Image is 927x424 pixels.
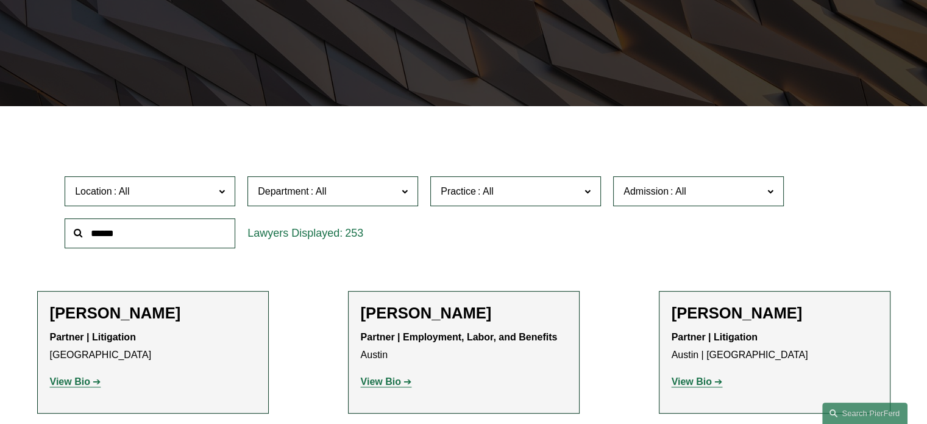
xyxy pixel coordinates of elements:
span: Department [258,186,309,196]
a: View Bio [672,376,723,387]
p: [GEOGRAPHIC_DATA] [50,329,256,364]
a: View Bio [361,376,412,387]
a: Search this site [822,403,907,424]
strong: View Bio [672,376,712,387]
strong: Partner | Employment, Labor, and Benefits [361,332,558,342]
strong: Partner | Litigation [50,332,136,342]
p: Austin | [GEOGRAPHIC_DATA] [672,329,878,364]
h2: [PERSON_NAME] [672,304,878,323]
h2: [PERSON_NAME] [361,304,567,323]
span: Admission [623,186,669,196]
span: 253 [345,227,363,239]
strong: Partner | Litigation [672,332,758,342]
strong: View Bio [50,376,90,387]
a: View Bio [50,376,101,387]
span: Practice [441,186,476,196]
span: Location [75,186,112,196]
h2: [PERSON_NAME] [50,304,256,323]
p: Austin [361,329,567,364]
strong: View Bio [361,376,401,387]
